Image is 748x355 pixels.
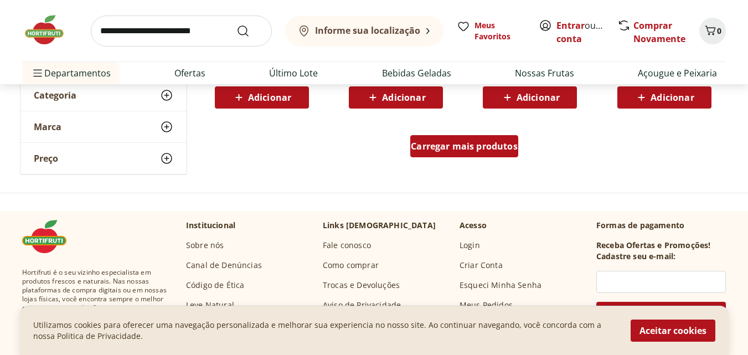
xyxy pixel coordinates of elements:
[617,86,711,109] button: Adicionar
[91,16,272,47] input: search
[382,66,451,80] a: Bebidas Geladas
[323,220,436,231] p: Links [DEMOGRAPHIC_DATA]
[460,240,480,251] a: Login
[285,16,443,47] button: Informe sua localização
[474,20,525,42] span: Meus Favoritos
[34,153,58,164] span: Preço
[20,143,187,174] button: Preço
[596,302,726,328] button: Cadastrar
[186,260,262,271] a: Canal de Denúncias
[22,13,78,47] img: Hortifruti
[483,86,577,109] button: Adicionar
[31,60,44,86] button: Menu
[22,268,168,330] span: Hortifruti é o seu vizinho especialista em produtos frescos e naturais. Nas nossas plataformas de...
[323,300,401,311] a: Aviso de Privacidade
[323,260,379,271] a: Como comprar
[517,93,560,102] span: Adicionar
[323,280,400,291] a: Trocas e Devoluções
[34,90,76,101] span: Categoria
[596,251,675,262] h3: Cadastre seu e-mail:
[186,220,235,231] p: Institucional
[20,111,187,142] button: Marca
[236,24,263,38] button: Submit Search
[460,300,513,311] a: Meus Pedidos
[410,135,518,162] a: Carregar mais produtos
[186,240,224,251] a: Sobre nós
[349,86,443,109] button: Adicionar
[631,320,715,342] button: Aceitar cookies
[248,93,291,102] span: Adicionar
[460,220,487,231] p: Acesso
[515,66,574,80] a: Nossas Frutas
[460,260,503,271] a: Criar Conta
[596,220,726,231] p: Formas de pagamento
[315,24,420,37] b: Informe sua localização
[717,25,721,36] span: 0
[34,121,61,132] span: Marca
[174,66,205,80] a: Ofertas
[186,300,234,311] a: Leve Natural
[411,142,518,151] span: Carregar mais produtos
[633,19,685,45] a: Comprar Novamente
[31,60,111,86] span: Departamentos
[323,240,371,251] a: Fale conosco
[556,19,606,45] span: ou
[638,66,717,80] a: Açougue e Peixaria
[20,80,187,111] button: Categoria
[699,18,726,44] button: Carrinho
[33,320,617,342] p: Utilizamos cookies para oferecer uma navegação personalizada e melhorar sua experiencia no nosso ...
[215,86,309,109] button: Adicionar
[269,66,318,80] a: Último Lote
[457,20,525,42] a: Meus Favoritos
[651,93,694,102] span: Adicionar
[186,280,244,291] a: Código de Ética
[596,240,710,251] h3: Receba Ofertas e Promoções!
[556,19,617,45] a: Criar conta
[382,93,425,102] span: Adicionar
[22,220,78,253] img: Hortifruti
[460,280,541,291] a: Esqueci Minha Senha
[556,19,585,32] a: Entrar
